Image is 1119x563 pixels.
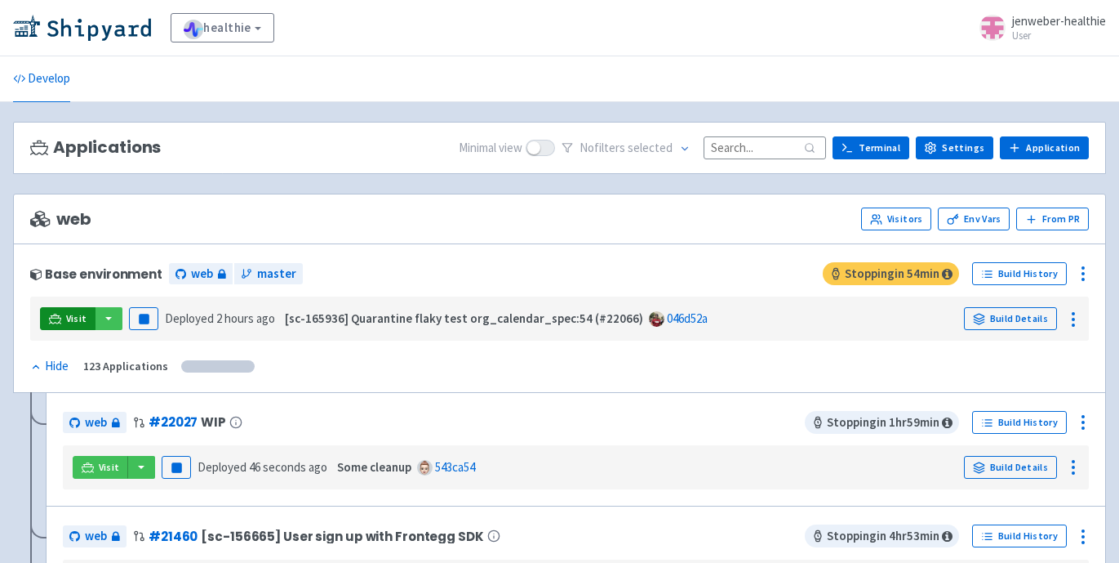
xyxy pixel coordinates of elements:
[216,311,275,326] time: 2 hours ago
[66,312,87,325] span: Visit
[337,459,411,475] strong: Some cleanup
[861,208,931,230] a: Visitors
[805,525,959,547] span: Stopping in 4 hr 53 min
[30,138,161,157] h3: Applications
[165,311,275,326] span: Deployed
[285,311,643,326] strong: [sc-165936] Quarantine flaky test org_calendar_spec:54 (#22066)
[628,140,673,155] span: selected
[916,136,993,159] a: Settings
[234,263,303,285] a: master
[99,461,120,474] span: Visit
[30,357,69,376] div: Hide
[1000,136,1089,159] a: Application
[805,411,959,434] span: Stopping in 1 hr 59 min
[201,529,483,543] span: [sc-156665] User sign up with Frontegg SDK
[162,456,191,479] button: Pause
[435,459,475,475] a: 543ca54
[13,15,151,41] img: Shipyard logo
[30,210,91,229] span: web
[63,525,127,547] a: web
[667,311,708,326] a: 046d52a
[201,415,226,429] span: WIP
[257,265,296,284] span: master
[149,413,198,431] a: #22027
[83,357,168,376] div: 123 Applications
[823,262,959,285] span: Stopping in 54 min
[169,263,233,285] a: web
[30,267,162,281] div: Base environment
[198,459,327,475] span: Deployed
[972,262,1067,285] a: Build History
[964,456,1057,479] a: Build Details
[129,307,158,330] button: Pause
[1012,30,1106,41] small: User
[149,528,198,545] a: #21460
[40,307,95,330] a: Visit
[30,357,70,376] button: Hide
[704,136,826,159] input: Search...
[171,13,274,42] a: healthie
[1012,13,1106,29] span: jenweber-healthie
[459,139,522,158] span: Minimal view
[73,456,128,479] a: Visit
[938,208,1010,230] a: Env Vars
[191,265,213,284] span: web
[972,525,1067,547] a: Build History
[13,56,70,102] a: Develop
[63,412,127,434] a: web
[249,459,327,475] time: 46 seconds ago
[833,136,909,159] a: Terminal
[579,139,673,158] span: No filter s
[964,307,1057,330] a: Build Details
[972,411,1067,434] a: Build History
[1016,208,1089,230] button: From PR
[970,15,1106,41] a: jenweber-healthie User
[85,527,107,546] span: web
[85,413,107,432] span: web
